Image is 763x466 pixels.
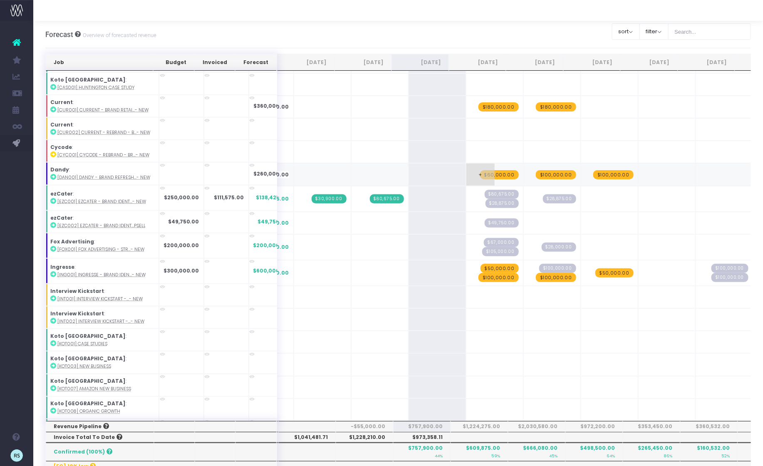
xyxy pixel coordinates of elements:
abbr: [CYC001] Cycode - Rebrand - Brand - New [57,152,149,158]
th: $1,224,275.00 [451,421,508,432]
strong: $200,000.00 [163,242,199,249]
strong: Fox Advertising [50,238,94,245]
small: 44% [435,452,443,459]
td: : [46,72,159,95]
td: : [46,258,159,284]
span: $260,000.00 [254,170,289,178]
span: wayahead Revenue Forecast Item [480,170,519,179]
span: Streamtime Draft Invoice: null – Ingresse Brand Identity - Part 1 [539,264,576,273]
th: Jul 25: activate to sort column ascending [334,54,391,71]
th: Forecast [235,54,276,71]
strong: Koto [GEOGRAPHIC_DATA] [50,400,126,407]
td: : [46,419,159,441]
th: $757,900.00 [393,443,451,461]
strong: Dandy [50,166,69,173]
strong: ezCater [50,214,73,221]
span: $200,000.00 [253,242,289,249]
th: $1,041,481.71 [278,432,336,443]
td: : [46,284,159,306]
span: Streamtime Draft Invoice: null – [FOX001] Fox Advertising - Strategy & Architecture - Brand - New [484,238,519,247]
th: Aug 25: activate to sort column ascending [391,54,448,71]
th: $1,228,210.00 [336,432,393,443]
td: : [46,233,159,258]
abbr: [KOT008] Organic Growth [57,409,120,415]
span: wayahead Revenue Forecast Item [481,264,519,273]
span: Streamtime Invoice: 305 – [EZC001] ezCater - Brand Identity - Brand - New [312,194,347,203]
abbr: [EZC002] ezCater - Brand Identity - Brand - Upsell [57,223,146,229]
abbr: [KOT003] New Business [57,363,111,369]
strong: Current [50,121,73,128]
th: Invoice Total To Date [46,432,154,443]
span: $49,750.00 [258,218,289,226]
th: Nov 25: activate to sort column ascending [563,54,620,71]
th: $2,030,580.00 [508,421,565,432]
th: $757,900.00 [393,421,451,432]
span: Streamtime Draft Invoice: null – [FOX001] Fox Advertising - Strategy & Architecture - Brand - New [542,243,576,252]
abbr: [KOT001] Case Studies [57,341,107,347]
span: wayahead Revenue Forecast Item [478,273,519,282]
strong: $111,575.00 [214,194,244,201]
span: Streamtime Draft Invoice: null – Ingresse Brand Identity - Part 3 [711,273,748,282]
th: Jun 25: activate to sort column ascending [277,54,334,71]
strong: Koto [GEOGRAPHIC_DATA] [50,355,126,362]
strong: $300,000.00 [163,267,199,274]
th: Revenue Pipeline [46,421,154,432]
small: 64% [607,452,615,459]
span: Streamtime Draft Invoice: null – [EZC002] ezCater - Brand Identity - Brand - Upsell [485,218,519,228]
strong: $49,750.00 [168,218,199,225]
button: sort [612,23,640,40]
input: Search... [668,23,751,40]
th: $360,532.00 [680,421,738,432]
span: wayahead Revenue Forecast Item [478,102,519,112]
strong: Cycode [50,144,72,151]
strong: Koto [GEOGRAPHIC_DATA] [50,332,126,340]
small: 52% [721,452,730,459]
span: Forecast [45,30,73,39]
img: images/default_profile_image.png [10,449,23,462]
span: Streamtime Draft Invoice: null – [EZC001] ezCater - Brand Identity - Brand - New [485,190,519,199]
span: wayahead Revenue Forecast Item [536,273,576,282]
small: 86% [664,452,672,459]
th: $498,500.00 [565,443,623,461]
strong: $250,000.00 [164,194,199,201]
th: Job: activate to sort column ascending [46,54,153,71]
th: Sep 25: activate to sort column ascending [449,54,506,71]
td: : [46,397,159,419]
th: $973,358.11 [393,432,451,443]
td: : [46,162,159,185]
th: Dec 25: activate to sort column ascending [620,54,677,71]
abbr: [CAS001] Huntington Case Study [57,84,135,91]
abbr: [CUR001] Current - Brand Retainer - Brand - New [57,107,149,113]
strong: Ingresse [50,263,74,270]
td: : [46,306,159,329]
th: $265,450.00 [623,443,680,461]
abbr: [INT001] Interview Kickstart - Uplevel Rebrand & Rollout - Brand - New [57,296,143,302]
th: $353,450.00 [623,421,680,432]
small: 59% [491,452,500,459]
span: Streamtime Draft Invoice: null – Ingresse Brand Identity - Part 2 [711,264,748,273]
td: : [46,185,159,211]
span: + [466,164,495,185]
small: 45% [549,452,557,459]
abbr: [ING001] Ingresse - Brand Identity - Brand - New [57,272,146,278]
span: wayahead Revenue Forecast Item [593,170,634,179]
th: Confirmed (100%) [46,443,154,461]
td: : [46,374,159,397]
abbr: [FOX001] Fox Advertising - Strategy & Architecture - Brand - New [57,246,144,253]
th: $972,200.00 [565,421,623,432]
abbr: [DAN001] Dandy - Brand Refresh & Subbrand ID - Brand - New [57,174,150,181]
th: $666,080.00 [508,443,565,461]
button: filter [639,23,669,40]
span: Streamtime Draft Invoice: null – [FOX001] Fox Advertising - Strategy & Architecture - Brand - New [482,247,519,256]
abbr: [CUR002] Current - Rebrand - Brand - New [57,129,150,136]
span: Streamtime Draft Invoice: null – [EZC001] ezCater - Brand Identity - Brand - New [486,199,519,208]
th: Invoiced [194,54,235,71]
span: Streamtime Invoice: 315 – [EZC001] ezCater - Brand Identity - Brand - New [370,194,404,203]
td: : [46,95,159,117]
small: Overview of forecasted revenue [81,30,157,39]
abbr: [KOT007] Amazon New Business [57,386,131,392]
strong: ezCater [50,190,73,197]
strong: Current [50,99,73,106]
span: $138,425.00 [256,194,289,201]
th: $160,532.00 [680,443,738,461]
